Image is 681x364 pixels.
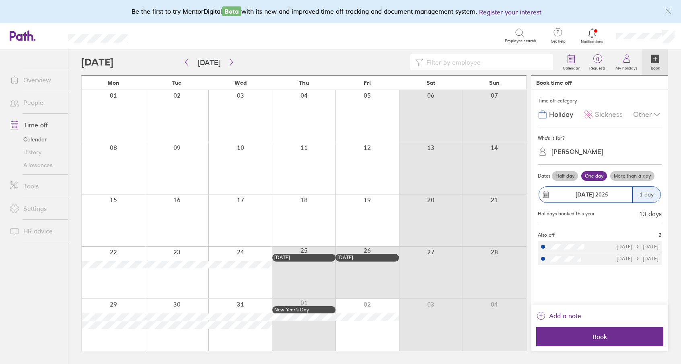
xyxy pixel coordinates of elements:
a: Calendar [558,49,584,75]
span: Sickness [595,110,623,119]
button: [DATE] 20251 day [538,182,662,207]
a: Overview [3,72,68,88]
div: Be the first to try MentorDigital with its new and improved time off tracking and document manage... [132,6,549,17]
a: Settings [3,200,68,217]
label: More than a day [610,171,654,181]
a: Book [642,49,668,75]
span: Book [542,333,658,340]
strong: [DATE] [576,191,594,198]
span: Tue [172,80,181,86]
label: Calendar [558,63,584,71]
a: Calendar [3,133,68,146]
span: Sat [426,80,435,86]
div: [DATE] [337,255,397,260]
div: 1 day [632,187,660,202]
div: Book time off [536,80,572,86]
a: Time off [3,117,68,133]
div: Other [633,107,662,122]
span: Also off [538,232,555,238]
div: 13 days [639,210,662,217]
a: Tools [3,178,68,194]
div: [DATE] [274,255,334,260]
div: Time off category [538,95,662,107]
a: People [3,94,68,110]
span: Get help [545,39,571,44]
span: 2025 [576,191,608,198]
div: Search [150,32,170,39]
span: Fri [364,80,371,86]
div: Who's it for? [538,132,662,144]
a: Notifications [579,27,605,44]
span: Notifications [579,39,605,44]
span: Thu [299,80,309,86]
button: Add a note [536,309,581,322]
label: My holidays [611,63,642,71]
div: [DATE] [DATE] [617,244,658,249]
label: Requests [584,63,611,71]
button: [DATE] [191,56,227,69]
label: One day [581,171,607,181]
span: Wed [235,80,247,86]
div: New Year’s Day [274,307,334,313]
div: [DATE] [DATE] [617,256,658,262]
a: History [3,146,68,159]
span: Sun [489,80,500,86]
div: [PERSON_NAME] [551,148,603,155]
span: 2 [659,232,662,238]
input: Filter by employee [423,55,549,70]
span: Holiday [549,110,573,119]
span: Beta [222,6,241,16]
a: 0Requests [584,49,611,75]
button: Register your interest [479,7,541,17]
div: Holidays booked this year [538,211,595,217]
a: My holidays [611,49,642,75]
button: Book [536,327,663,346]
span: Add a note [549,309,581,322]
label: Half day [552,171,578,181]
span: 0 [584,56,611,62]
a: Allowances [3,159,68,172]
a: HR advice [3,223,68,239]
label: Book [646,63,665,71]
span: Employee search [505,39,536,43]
span: Mon [107,80,119,86]
span: Dates [538,173,550,179]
